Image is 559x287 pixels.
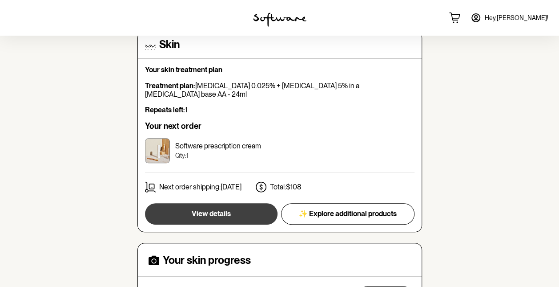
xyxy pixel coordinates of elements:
button: ✨ Explore additional products [281,203,414,225]
strong: Repeats left: [145,106,185,114]
strong: Treatment plan: [145,82,195,90]
h6: Your next order [145,121,414,131]
button: View details [145,203,277,225]
span: Hey, [PERSON_NAME] ! [485,14,548,22]
img: software logo [253,12,306,27]
span: ✨ Explore additional products [299,209,397,218]
p: Software prescription cream [175,142,261,150]
p: Total: $108 [270,183,302,191]
h4: Skin [159,38,180,51]
a: Hey,[PERSON_NAME]! [465,7,554,29]
h4: Your skin progress [163,254,251,267]
span: View details [192,209,231,218]
p: Your skin treatment plan [145,66,414,74]
p: [MEDICAL_DATA] 0.025% + [MEDICAL_DATA] 5% in a [MEDICAL_DATA] base AA - 24ml [145,82,414,98]
img: ckrjxa58r00013h5xwe9s3e5z.jpg [145,138,170,163]
p: Qty: 1 [175,152,261,160]
p: Next order shipping: [DATE] [159,183,241,191]
p: 1 [145,106,414,114]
